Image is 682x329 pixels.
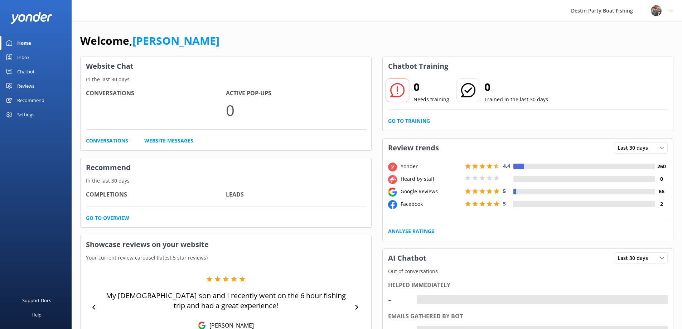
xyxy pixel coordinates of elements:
div: Google Reviews [399,188,463,195]
span: Last 30 days [618,144,652,152]
h3: Website Chat [81,57,371,76]
h4: 260 [655,163,668,170]
a: Go to Training [388,117,430,125]
p: 0 [226,98,366,122]
h4: 0 [655,175,668,183]
div: Home [17,36,31,50]
div: Heard by staff [399,175,463,183]
div: - [388,291,410,308]
p: In the last 30 days [81,177,371,185]
span: 4.4 [503,163,510,169]
div: Helped immediately [388,281,668,290]
p: In the last 30 days [81,76,371,83]
p: My [DEMOGRAPHIC_DATA] son and I recently went on the 6 hour fishing trip and had a great experience! [100,291,352,311]
div: Chatbot [17,64,35,79]
div: Yonder [399,163,463,170]
h4: Conversations [86,89,226,98]
h3: Review trends [383,139,444,157]
span: Last 30 days [618,254,652,262]
h4: Leads [226,190,366,199]
h3: AI Chatbot [383,249,432,267]
div: Help [32,308,42,322]
div: Emails gathered by bot [388,312,668,321]
div: Settings [17,107,34,122]
h4: Active Pop-ups [226,89,366,98]
div: Facebook [399,200,463,208]
img: 250-1666038197.jpg [651,5,662,16]
div: Reviews [17,79,34,93]
a: Website Messages [144,137,193,145]
h3: Showcase reviews on your website [81,235,371,254]
div: - [417,295,422,304]
div: Recommend [17,93,44,107]
h2: 0 [484,78,548,96]
a: Conversations [86,137,128,145]
h3: Chatbot Training [383,57,454,76]
h4: 66 [655,188,668,195]
img: yonder-white-logo.png [11,12,52,24]
h3: Recommend [81,158,371,177]
a: Go to overview [86,214,129,222]
a: [PERSON_NAME] [132,33,219,48]
p: Your current review carousel (latest 5 star reviews) [81,254,371,262]
span: 5 [503,200,506,207]
h4: Completions [86,190,226,199]
span: 5 [503,188,506,194]
h2: 0 [413,78,449,96]
p: Needs training [413,96,449,103]
div: Support Docs [22,293,51,308]
h4: 2 [655,200,668,208]
a: Analyse Ratings [388,227,434,235]
p: Out of conversations [383,267,673,275]
p: Trained in the last 30 days [484,96,548,103]
div: Inbox [17,50,30,64]
h1: Welcome, [80,32,219,49]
